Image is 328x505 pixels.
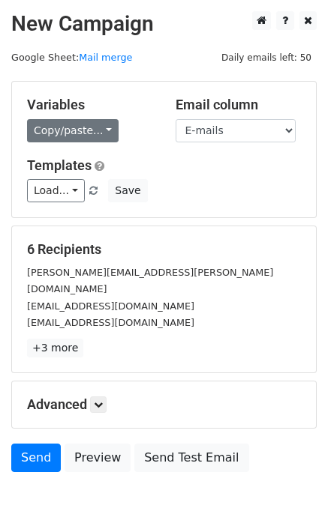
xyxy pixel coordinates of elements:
[134,444,248,472] a: Send Test Email
[216,52,317,63] a: Daily emails left: 50
[27,396,301,413] h5: Advanced
[65,444,131,472] a: Preview
[11,11,317,37] h2: New Campaign
[27,157,92,173] a: Templates
[216,49,317,66] span: Daily emails left: 50
[27,317,194,328] small: [EMAIL_ADDRESS][DOMAIN_NAME]
[108,179,147,202] button: Save
[27,179,85,202] a: Load...
[27,300,194,312] small: [EMAIL_ADDRESS][DOMAIN_NAME]
[11,52,132,63] small: Google Sheet:
[11,444,61,472] a: Send
[27,119,119,142] a: Copy/paste...
[27,339,83,357] a: +3 more
[176,97,302,113] h5: Email column
[27,97,153,113] h5: Variables
[79,52,132,63] a: Mail merge
[27,241,301,258] h5: 6 Recipients
[27,267,273,295] small: [PERSON_NAME][EMAIL_ADDRESS][PERSON_NAME][DOMAIN_NAME]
